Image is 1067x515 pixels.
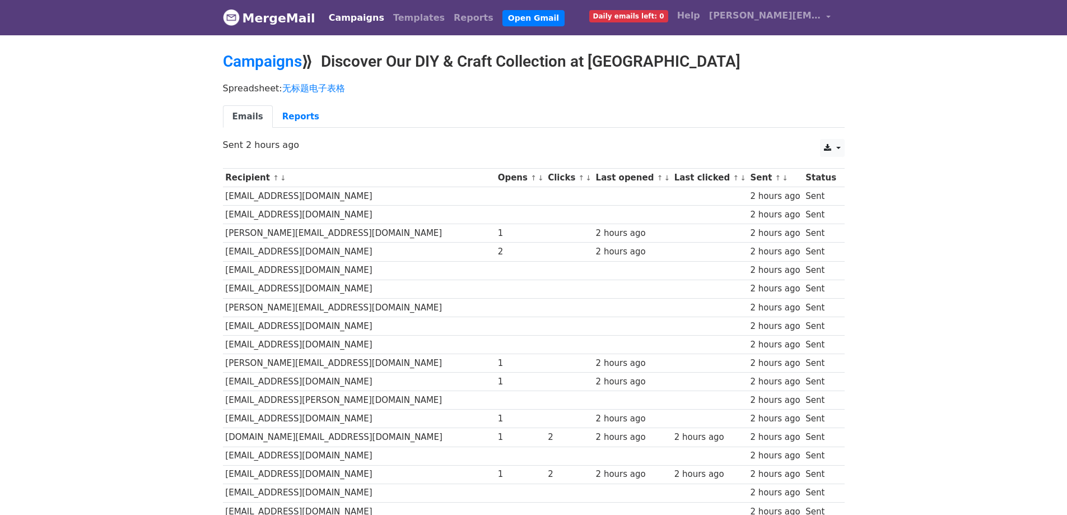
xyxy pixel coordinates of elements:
[803,484,838,502] td: Sent
[748,169,803,187] th: Sent
[803,224,838,243] td: Sent
[223,139,845,151] p: Sent 2 hours ago
[803,206,838,224] td: Sent
[803,373,838,391] td: Sent
[803,428,838,447] td: Sent
[530,174,537,182] a: ↑
[709,9,821,22] span: [PERSON_NAME][EMAIL_ADDRESS][DOMAIN_NAME]
[273,174,279,182] a: ↑
[223,243,495,261] td: [EMAIL_ADDRESS][DOMAIN_NAME]
[223,373,495,391] td: [EMAIL_ADDRESS][DOMAIN_NAME]
[223,354,495,373] td: [PERSON_NAME][EMAIL_ADDRESS][DOMAIN_NAME]
[803,447,838,465] td: Sent
[498,468,543,481] div: 1
[596,227,669,240] div: 2 hours ago
[223,261,495,280] td: [EMAIL_ADDRESS][DOMAIN_NAME]
[750,431,800,444] div: 2 hours ago
[705,4,836,31] a: [PERSON_NAME][EMAIL_ADDRESS][DOMAIN_NAME]
[750,264,800,277] div: 2 hours ago
[803,410,838,428] td: Sent
[498,431,543,444] div: 1
[223,52,302,71] a: Campaigns
[282,83,345,94] a: 无标题电子表格
[803,261,838,280] td: Sent
[223,465,495,484] td: [EMAIL_ADDRESS][DOMAIN_NAME]
[750,227,800,240] div: 2 hours ago
[579,174,585,182] a: ↑
[596,245,669,258] div: 2 hours ago
[223,105,273,128] a: Emails
[223,6,315,30] a: MergeMail
[223,206,495,224] td: [EMAIL_ADDRESS][DOMAIN_NAME]
[750,412,800,425] div: 2 hours ago
[803,391,838,410] td: Sent
[449,7,498,29] a: Reports
[495,169,546,187] th: Opens
[502,10,565,26] a: Open Gmail
[803,298,838,317] td: Sent
[389,7,449,29] a: Templates
[273,105,329,128] a: Reports
[750,375,800,388] div: 2 hours ago
[223,335,495,354] td: [EMAIL_ADDRESS][DOMAIN_NAME]
[498,375,543,388] div: 1
[733,174,739,182] a: ↑
[673,4,705,27] a: Help
[223,484,495,502] td: [EMAIL_ADDRESS][DOMAIN_NAME]
[498,245,543,258] div: 2
[223,280,495,298] td: [EMAIL_ADDRESS][DOMAIN_NAME]
[223,224,495,243] td: [PERSON_NAME][EMAIL_ADDRESS][DOMAIN_NAME]
[596,412,669,425] div: 2 hours ago
[803,187,838,206] td: Sent
[585,4,673,27] a: Daily emails left: 0
[750,486,800,499] div: 2 hours ago
[223,317,495,335] td: [EMAIL_ADDRESS][DOMAIN_NAME]
[223,82,845,94] p: Spreadsheet:
[596,357,669,370] div: 2 hours ago
[589,10,668,22] span: Daily emails left: 0
[740,174,746,182] a: ↓
[750,301,800,314] div: 2 hours ago
[775,174,781,182] a: ↑
[223,187,495,206] td: [EMAIL_ADDRESS][DOMAIN_NAME]
[750,282,800,295] div: 2 hours ago
[750,320,800,333] div: 2 hours ago
[498,357,543,370] div: 1
[803,317,838,335] td: Sent
[498,412,543,425] div: 1
[593,169,672,187] th: Last opened
[223,9,240,26] img: MergeMail logo
[223,169,495,187] th: Recipient
[585,174,591,182] a: ↓
[674,468,745,481] div: 2 hours ago
[280,174,286,182] a: ↓
[548,468,590,481] div: 2
[548,431,590,444] div: 2
[223,52,845,71] h2: ⟫ Discover Our DIY & Craft Collection at [GEOGRAPHIC_DATA]
[750,190,800,203] div: 2 hours ago
[803,169,838,187] th: Status
[223,447,495,465] td: [EMAIL_ADDRESS][DOMAIN_NAME]
[223,410,495,428] td: [EMAIL_ADDRESS][DOMAIN_NAME]
[750,357,800,370] div: 2 hours ago
[545,169,593,187] th: Clicks
[223,428,495,447] td: [DOMAIN_NAME][EMAIL_ADDRESS][DOMAIN_NAME]
[223,298,495,317] td: [PERSON_NAME][EMAIL_ADDRESS][DOMAIN_NAME]
[803,280,838,298] td: Sent
[596,468,669,481] div: 2 hours ago
[324,7,389,29] a: Campaigns
[657,174,663,182] a: ↑
[803,354,838,373] td: Sent
[538,174,544,182] a: ↓
[750,394,800,407] div: 2 hours ago
[672,169,748,187] th: Last clicked
[750,468,800,481] div: 2 hours ago
[223,391,495,410] td: [EMAIL_ADDRESS][PERSON_NAME][DOMAIN_NAME]
[750,245,800,258] div: 2 hours ago
[596,375,669,388] div: 2 hours ago
[803,465,838,484] td: Sent
[803,243,838,261] td: Sent
[750,449,800,462] div: 2 hours ago
[782,174,788,182] a: ↓
[664,174,670,182] a: ↓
